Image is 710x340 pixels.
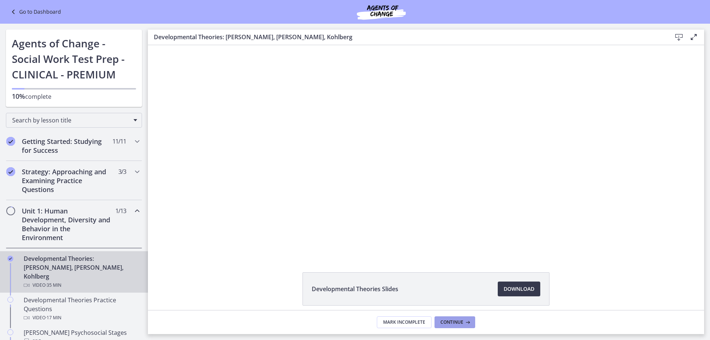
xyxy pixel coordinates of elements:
[6,137,15,146] i: Completed
[383,319,425,325] span: Mark Incomplete
[45,313,61,322] span: · 17 min
[440,319,463,325] span: Continue
[22,167,112,194] h2: Strategy: Approaching and Examining Practice Questions
[118,167,126,176] span: 3 / 3
[112,137,126,146] span: 11 / 11
[435,316,475,328] button: Continue
[12,116,130,124] span: Search by lesson title
[154,33,660,41] h3: Developmental Theories: [PERSON_NAME], [PERSON_NAME], Kohlberg
[312,285,398,293] span: Developmental Theories Slides
[9,7,61,16] a: Go to Dashboard
[337,3,426,21] img: Agents of Change
[24,296,139,322] div: Developmental Theories Practice Questions
[377,316,432,328] button: Mark Incomplete
[6,167,15,176] i: Completed
[6,113,142,128] div: Search by lesson title
[148,45,704,255] iframe: Video Lesson
[115,206,126,215] span: 1 / 13
[12,92,136,101] p: complete
[24,254,139,290] div: Developmental Theories: [PERSON_NAME], [PERSON_NAME], Kohlberg
[504,285,534,293] span: Download
[24,281,139,290] div: Video
[22,206,112,242] h2: Unit 1: Human Development, Diversity and Behavior in the Environment
[12,36,136,82] h1: Agents of Change - Social Work Test Prep - CLINICAL - PREMIUM
[22,137,112,155] h2: Getting Started: Studying for Success
[45,281,61,290] span: · 35 min
[12,92,25,101] span: 10%
[498,282,540,296] a: Download
[24,313,139,322] div: Video
[7,256,13,262] i: Completed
